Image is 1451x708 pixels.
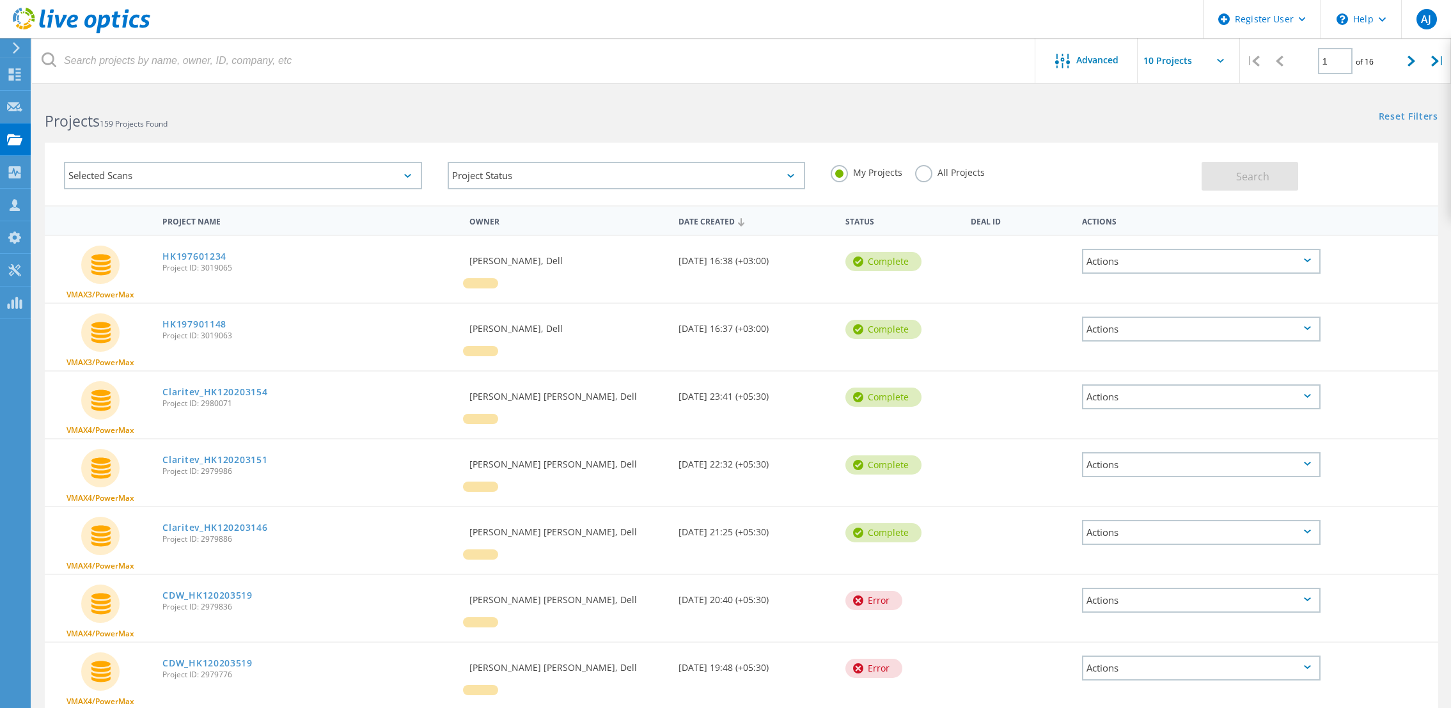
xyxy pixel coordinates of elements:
[463,643,672,685] div: [PERSON_NAME] [PERSON_NAME], Dell
[67,427,134,434] span: VMAX4/PowerMax
[839,208,964,232] div: Status
[13,27,150,36] a: Live Optics Dashboard
[162,591,253,600] a: CDW_HK120203519
[448,162,806,189] div: Project Status
[845,388,922,407] div: Complete
[1379,112,1438,123] a: Reset Filters
[845,455,922,475] div: Complete
[831,165,902,177] label: My Projects
[672,372,839,414] div: [DATE] 23:41 (+05:30)
[162,252,226,261] a: HK197601234
[1076,208,1326,232] div: Actions
[463,304,672,346] div: [PERSON_NAME], Dell
[463,208,672,232] div: Owner
[845,659,902,678] div: Error
[1082,317,1320,342] div: Actions
[463,507,672,549] div: [PERSON_NAME] [PERSON_NAME], Dell
[1082,249,1320,274] div: Actions
[67,698,134,705] span: VMAX4/PowerMax
[845,252,922,271] div: Complete
[45,111,100,131] b: Projects
[845,591,902,610] div: Error
[162,388,267,397] a: Claritev_HK120203154
[672,208,839,233] div: Date Created
[67,630,134,638] span: VMAX4/PowerMax
[162,659,253,668] a: CDW_HK120203519
[67,494,134,502] span: VMAX4/PowerMax
[915,165,985,177] label: All Projects
[1082,588,1320,613] div: Actions
[1082,452,1320,477] div: Actions
[162,455,267,464] a: Claritev_HK120203151
[1082,384,1320,409] div: Actions
[672,643,839,685] div: [DATE] 19:48 (+05:30)
[845,523,922,542] div: Complete
[162,535,456,543] span: Project ID: 2979886
[64,162,422,189] div: Selected Scans
[67,291,134,299] span: VMAX3/PowerMax
[162,332,456,340] span: Project ID: 3019063
[1202,162,1298,191] button: Search
[845,320,922,339] div: Complete
[67,359,134,366] span: VMAX3/PowerMax
[162,523,267,532] a: Claritev_HK120203146
[672,575,839,617] div: [DATE] 20:40 (+05:30)
[162,264,456,272] span: Project ID: 3019065
[1236,169,1269,184] span: Search
[162,671,456,679] span: Project ID: 2979776
[463,439,672,482] div: [PERSON_NAME] [PERSON_NAME], Dell
[672,236,839,278] div: [DATE] 16:38 (+03:00)
[1240,38,1266,84] div: |
[162,603,456,611] span: Project ID: 2979836
[672,439,839,482] div: [DATE] 22:32 (+05:30)
[1337,13,1348,25] svg: \n
[1425,38,1451,84] div: |
[1421,14,1431,24] span: AJ
[67,562,134,570] span: VMAX4/PowerMax
[162,320,226,329] a: HK197901148
[156,208,462,232] div: Project Name
[463,575,672,617] div: [PERSON_NAME] [PERSON_NAME], Dell
[162,468,456,475] span: Project ID: 2979986
[672,507,839,549] div: [DATE] 21:25 (+05:30)
[1356,56,1374,67] span: of 16
[1076,56,1118,65] span: Advanced
[463,236,672,278] div: [PERSON_NAME], Dell
[964,208,1076,232] div: Deal Id
[672,304,839,346] div: [DATE] 16:37 (+03:00)
[1082,656,1320,680] div: Actions
[100,118,168,129] span: 159 Projects Found
[32,38,1036,83] input: Search projects by name, owner, ID, company, etc
[162,400,456,407] span: Project ID: 2980071
[463,372,672,414] div: [PERSON_NAME] [PERSON_NAME], Dell
[1082,520,1320,545] div: Actions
